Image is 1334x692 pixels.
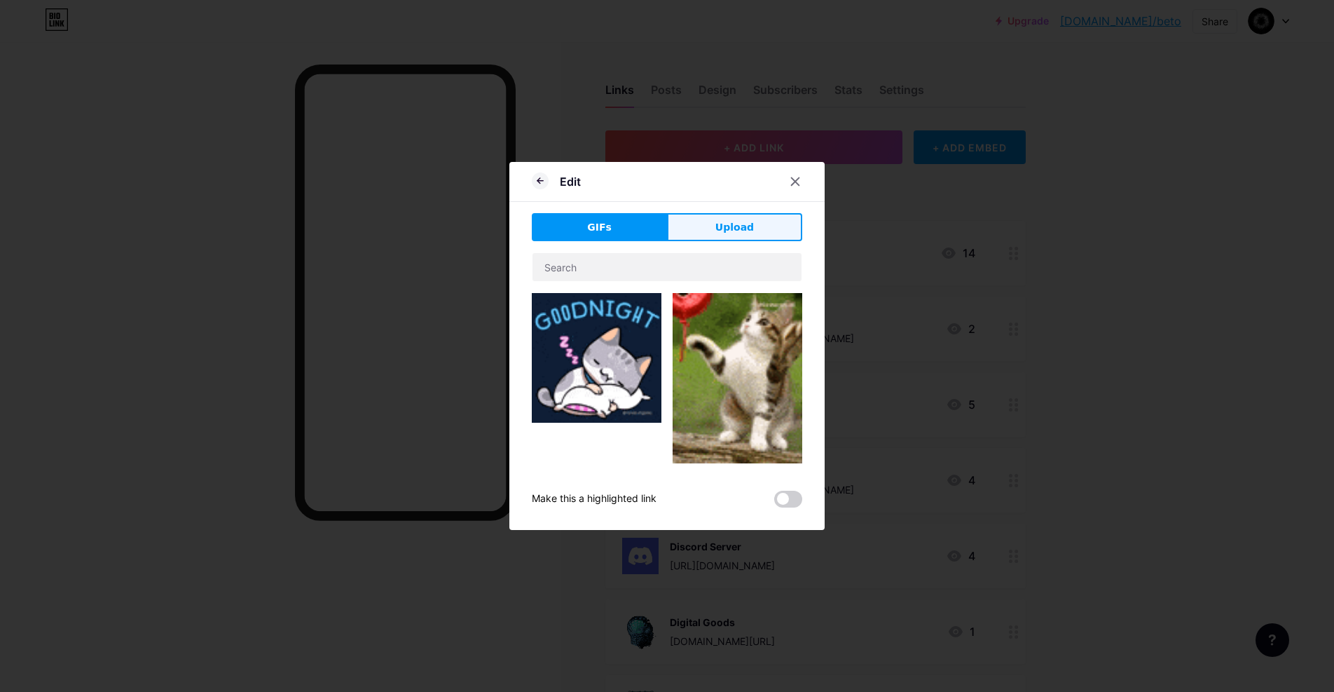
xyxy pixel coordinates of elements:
button: GIFs [532,213,667,241]
button: Upload [667,213,802,241]
div: Make this a highlighted link [532,491,656,508]
span: Upload [715,220,754,235]
input: Search [532,253,802,281]
div: Edit [560,173,581,190]
img: Gihpy [532,293,661,423]
img: Gihpy [673,293,802,463]
span: GIFs [587,220,612,235]
img: Gihpy [532,434,661,564]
